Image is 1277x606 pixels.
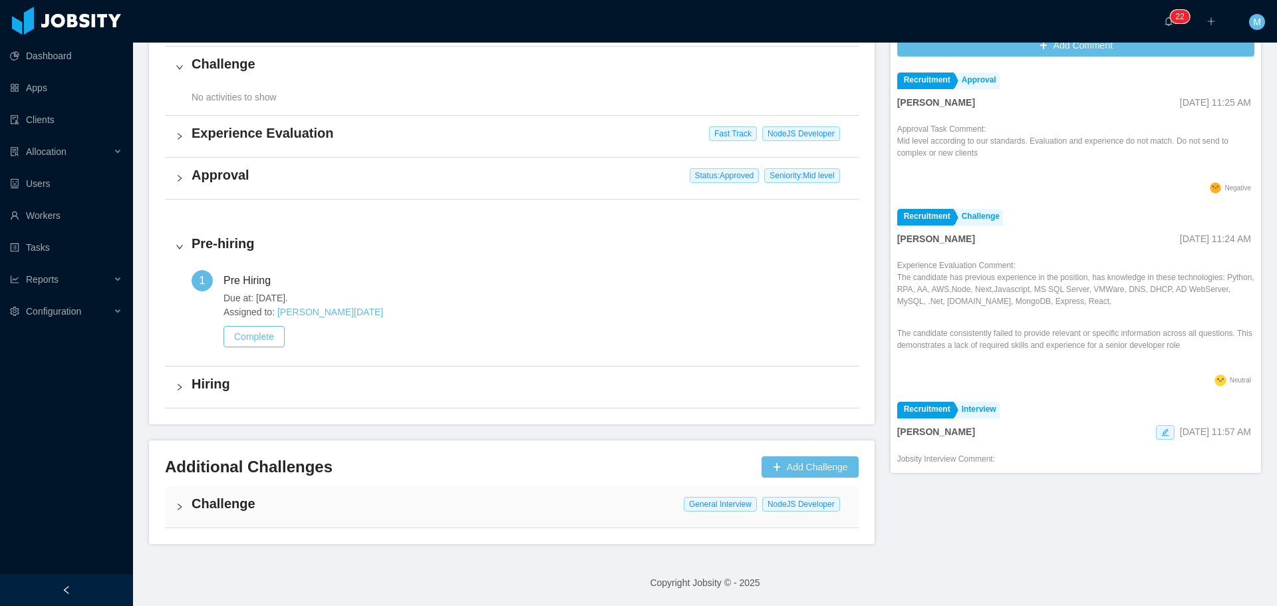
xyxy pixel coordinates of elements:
i: icon: right [176,243,184,251]
h4: Approval [192,166,848,184]
span: [DATE] 11:24 AM [1180,233,1251,244]
div: icon: rightApproval [165,158,859,199]
i: icon: right [176,174,184,182]
p: Mid level according to our standards. Evaluation and experience do not match. Do not send to comp... [897,135,1254,159]
div: icon: rightPre-hiring [165,226,859,267]
i: icon: right [176,383,184,391]
div: Pre Hiring [223,270,281,291]
p: Reframe Data - Senior Fullstack Engineer [PERSON_NAME] is a fit for the Full-Stack Software Engin... [897,465,1254,525]
a: Approval [955,73,1000,89]
strong: [PERSON_NAME] [897,233,975,244]
p: 2 [1175,10,1180,23]
h4: Pre-hiring [192,234,848,253]
h4: Hiring [192,375,848,393]
a: Recruitment [897,73,954,89]
i: icon: right [176,63,184,71]
i: icon: setting [10,307,19,316]
strong: [PERSON_NAME] [897,97,975,108]
div: icon: rightChallenge [165,486,859,528]
i: icon: line-chart [10,275,19,284]
i: icon: right [176,132,184,140]
sup: 22 [1170,10,1189,23]
h4: Challenge [192,494,848,513]
div: icon: rightHiring [165,367,859,408]
a: Recruitment [897,209,954,226]
a: icon: appstoreApps [10,75,122,101]
span: Status: Approved [690,168,760,183]
h3: Additional Challenges [165,456,756,478]
span: Allocation [26,146,67,157]
h4: Experience Evaluation [192,124,848,142]
i: icon: right [176,503,184,511]
span: [DATE] 11:25 AM [1180,97,1251,108]
i: icon: bell [1164,17,1173,26]
h4: Challenge [192,55,848,73]
i: icon: solution [10,147,19,156]
a: icon: userWorkers [10,202,122,229]
span: Due at: [DATE]. [223,291,848,305]
span: Neutral [1230,377,1251,384]
span: 1 [200,275,206,286]
p: The candidate consistently failed to provide relevant or specific information across all question... [897,327,1254,351]
button: Complete [223,326,285,347]
button: icon: plusAdd Challenge [762,456,859,478]
span: Seniority: Mid level [764,168,839,183]
div: Experience Evaluation Comment: [897,259,1254,371]
p: 2 [1180,10,1185,23]
a: [PERSON_NAME][DATE] [277,307,383,317]
footer: Copyright Jobsity © - 2025 [133,560,1277,606]
span: M [1253,14,1261,30]
span: [DATE] 11:57 AM [1180,426,1251,437]
div: Approval Task Comment: [897,123,1254,179]
a: Recruitment [897,402,954,418]
i: icon: plus [1206,17,1216,26]
button: icon: plusAdd Comment [897,35,1254,57]
div: icon: rightChallenge [165,47,859,88]
a: icon: robotUsers [10,170,122,197]
span: Configuration [26,306,81,317]
strong: [PERSON_NAME] [897,426,975,437]
span: No activities to show [176,92,277,102]
div: icon: rightExperience Evaluation [165,116,859,157]
i: icon: edit [1161,428,1169,436]
a: Interview [955,402,1000,418]
a: Challenge [955,209,1003,226]
a: Complete [223,331,285,342]
p: The candidate has previous experience in the position, has knowledge in these technologies: Pytho... [897,271,1254,307]
a: icon: profileTasks [10,234,122,261]
span: General Interview [684,497,757,512]
span: Fast Track [709,126,757,141]
span: Assigned to: [223,305,848,319]
a: icon: pie-chartDashboard [10,43,122,69]
span: NodeJS Developer [762,497,840,512]
a: icon: auditClients [10,106,122,133]
span: Reports [26,274,59,285]
span: Negative [1225,184,1251,192]
span: NodeJS Developer [762,126,840,141]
